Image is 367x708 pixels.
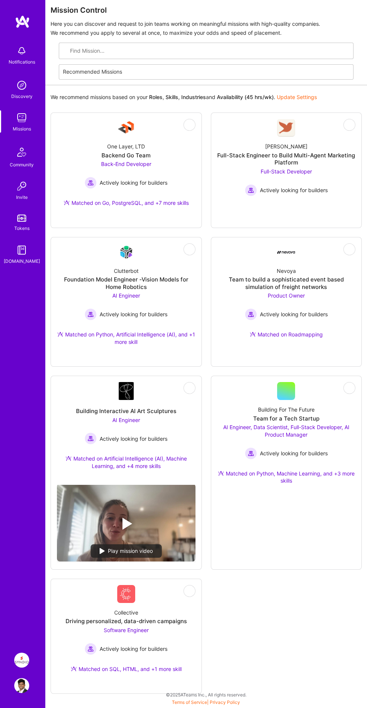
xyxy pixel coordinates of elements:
h3: Mission Control [51,6,362,15]
div: Building Interactive AI Art Sculptures [76,407,176,415]
div: Full-Stack Engineer to Build Multi-Agent Marketing Platform [217,152,356,166]
img: Invite [14,179,29,194]
i: icon Chevron [345,70,348,74]
p: We recommend missions based on your , , and . [51,93,317,101]
div: Community [10,161,34,169]
div: © 2025 ATeams Inc., All rights reserved. [45,686,367,704]
div: Building For The Future [258,406,315,413]
img: Company Logo [119,382,134,400]
img: Company Logo [117,243,135,261]
b: Industries [181,94,206,100]
div: Driving personalized, data-driven campaigns [66,618,187,625]
div: Tokens [14,225,30,232]
i: icon EyeClosed [186,385,192,391]
img: Company Logo [117,585,135,603]
span: AI Engineer, Data Scientist, Full-Stack Developer, AI Product Manager [223,424,349,438]
img: bell [14,43,29,58]
span: Actively looking for builders [260,311,328,318]
span: Actively looking for builders [100,645,167,653]
span: Actively looking for builders [260,187,328,194]
img: Company Logo [277,119,295,137]
div: Notifications [9,58,35,66]
i: icon EyeClosed [346,246,352,252]
div: Play mission video [91,544,162,558]
div: Matched on Python, Machine Learning, and +3 more skills [217,470,356,484]
div: Nevoya [277,267,296,275]
div: Matched on Go, PostgreSQL, and +7 more skills [64,199,189,207]
div: One Layer, LTD [107,143,145,150]
b: Availability (45 hrs/wk) [217,94,274,100]
span: AI Engineer [112,292,140,299]
i: icon EyeClosed [186,122,192,128]
div: Clutterbot [114,267,139,275]
img: Company Logo [277,251,295,254]
a: Company LogoOne Layer, LTDBackend Go TeamBack-End Developer Actively looking for buildersActively... [57,119,195,215]
div: Missions [13,125,31,133]
a: Company LogoNevoyaTeam to build a sophisticated event based simulation of freight networksProduct... [217,243,356,347]
span: Back-End Developer [101,161,151,167]
span: Product Owner [268,292,305,299]
img: play [100,548,105,554]
a: Syndio: Transformation Engine Modernization [12,653,31,668]
i: icon SearchGrey [64,49,70,54]
a: Update Settings [277,94,317,100]
img: Community [13,143,31,161]
div: Discovery [11,93,33,100]
div: Team for a Tech Startup [253,415,319,422]
b: Roles [149,94,163,100]
span: Actively looking for builders [100,179,167,187]
img: Actively looking for builders [85,433,97,444]
img: Actively looking for builders [245,447,257,459]
p: Here you can discover and request to join teams working on meaningful missions with high-quality ... [51,19,362,37]
a: Company LogoCollectiveDriving personalized, data-driven campaignsSoftware Engineer Actively looki... [57,585,195,681]
div: Foundation Model Engineer -Vision Models for Home Robotics [57,276,195,290]
img: Ateam Purple Icon [250,331,256,337]
a: Company LogoBuilding Interactive AI Art SculpturesAI Engineer Actively looking for buildersActive... [57,382,195,478]
a: Privacy Policy [210,699,240,705]
div: Matched on Roadmapping [250,331,323,338]
div: Invite [16,194,28,201]
div: Matched on Artificial Intelligence (AI), Machine Learning, and +4 more skills [57,455,195,470]
img: Ateam Purple Icon [57,331,63,337]
div: Matched on Python, Artificial Intelligence (AI), and +1 more skill [57,331,195,345]
i: icon EyeClosed [186,246,192,252]
img: Ateam Purple Icon [64,200,70,206]
div: Collective [114,609,138,616]
i: icon EyeClosed [346,122,352,128]
img: teamwork [14,110,29,125]
img: Actively looking for builders [85,177,97,189]
i: icon EyeClosed [346,385,352,391]
div: Team to build a sophisticated event based simulation of freight networks [217,276,356,290]
img: Actively looking for builders [245,308,257,320]
span: | [172,699,240,705]
i: icon EyeClosed [186,588,192,594]
a: User Avatar [12,678,31,693]
span: Actively looking for builders [100,435,167,443]
a: Company LogoClutterbotFoundation Model Engineer -Vision Models for Home RoboticsAI Engineer Activ... [57,243,195,355]
img: logo [15,15,30,28]
img: Company Logo [117,119,135,137]
img: Ateam Purple Icon [66,455,72,461]
div: Recommended Missions [63,68,122,76]
a: Building For The FutureTeam for a Tech StartupAI Engineer, Data Scientist, Full-Stack Developer, ... [217,382,356,493]
img: No Mission [57,484,195,561]
div: [PERSON_NAME] [265,143,307,150]
img: tokens [17,215,26,222]
span: AI Engineer [112,417,140,423]
img: Actively looking for builders [85,308,97,320]
img: Actively looking for builders [245,184,257,196]
img: Syndio: Transformation Engine Modernization [14,653,29,668]
span: Software Engineer [104,627,149,633]
b: Skills [166,94,178,100]
div: [DOMAIN_NAME] [4,258,40,265]
img: Actively looking for builders [85,643,97,655]
img: Ateam Purple Icon [218,470,224,476]
span: Actively looking for builders [100,311,167,318]
a: Company Logo[PERSON_NAME]Full-Stack Engineer to Build Multi-Agent Marketing PlatformFull-Stack De... [217,119,356,196]
a: Terms of Service [172,699,207,705]
div: Matched on SQL, HTML, and +1 more skill [71,665,182,673]
img: guide book [14,243,29,258]
img: discovery [14,78,29,93]
div: Backend Go Team [101,152,151,159]
input: Find Mission... [70,47,348,55]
